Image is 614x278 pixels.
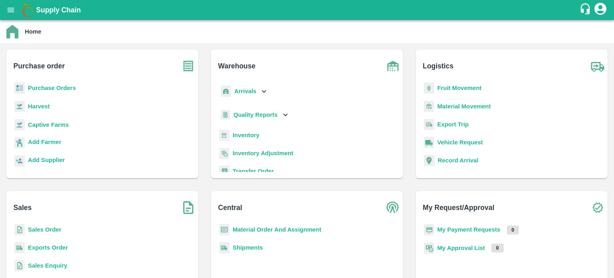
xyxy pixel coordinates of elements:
[383,56,403,76] img: warehouse
[437,245,485,251] a: My Approval List
[14,260,25,272] img: sales
[14,224,25,236] img: sales
[233,168,274,174] a: Transfer Order
[28,262,67,269] a: Sales Enquiry
[28,139,61,145] b: Add Farmer
[28,226,61,233] a: Sales Order
[36,6,81,14] b: Supply Chain
[233,132,259,138] a: Inventory
[219,107,290,123] div: Quality Reports
[383,198,403,218] img: central
[437,103,491,110] a: Material Movement
[507,226,519,234] p: 0
[28,244,68,251] a: Exports Order
[219,224,229,236] img: centralMaterial
[437,226,500,233] a: My Payment Requests
[28,138,61,148] a: Add Farmer
[437,121,468,128] a: Export Trip
[219,148,229,159] img: inventory
[14,82,25,94] img: reciept
[233,150,293,156] a: Inventory Adjustment
[28,156,65,166] a: Add Supplier
[423,60,454,72] b: Logistics
[14,155,25,167] img: supplier
[593,2,608,18] div: account of current user
[588,198,608,218] img: check
[424,119,434,130] img: delivery
[221,86,231,97] img: whArrival
[424,82,434,94] img: fruit
[218,60,256,72] b: Warehouse
[14,60,65,72] b: Purchase order
[178,56,198,76] img: purchase
[233,112,278,118] b: Quality Reports
[14,202,32,213] b: Sales
[14,242,25,254] img: shipments
[424,100,434,112] img: material
[178,198,198,218] img: soSales
[424,224,434,236] img: payment
[588,56,608,76] img: truck
[423,202,494,213] b: My Request/Approval
[219,130,229,141] img: whInventory
[28,85,76,91] a: Purchase Orders
[6,25,18,38] img: home
[219,166,229,177] img: whTransfer
[219,82,269,100] div: Arrivals
[233,226,321,233] a: Material Order And Assignment
[14,119,25,131] img: harvest
[14,100,25,112] img: harvest
[20,2,36,18] img: logo
[491,244,504,252] p: 0
[28,157,65,163] b: Add Supplier
[2,1,20,19] button: open drawer
[424,137,434,148] img: vehicle
[424,155,435,166] img: recordArrival
[28,103,50,110] a: Harvest
[218,202,242,213] b: Central
[233,244,263,251] a: Shipments
[221,110,230,120] img: qualityReport
[36,4,579,16] a: Supply Chain
[234,88,256,94] b: Arrivals
[579,3,593,17] div: customer-support
[14,137,25,149] img: farmer
[28,122,69,128] a: Captive Farms
[25,28,41,35] b: Home
[424,242,434,254] img: approval
[219,242,229,254] img: shipments
[437,85,482,91] a: Fruit Movement
[438,157,478,164] a: Record Arrival
[437,139,483,146] a: Vehicle Request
